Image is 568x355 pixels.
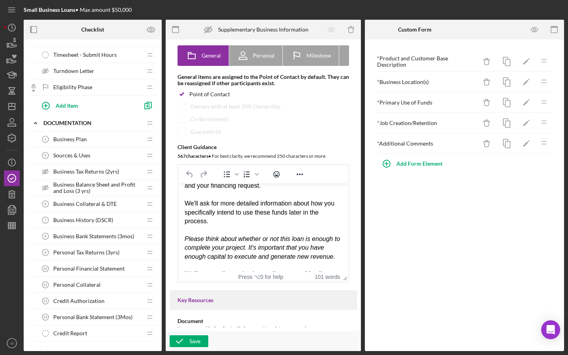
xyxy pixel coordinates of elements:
div: Save [189,335,200,347]
tspan: 8 [45,234,47,238]
span: Business Tax Returns (2yrs) [53,168,119,175]
iframe: Rich Text Area [178,183,348,272]
div: * Additional Comments [377,140,477,147]
span: Timesheet - Submit Hours [53,52,117,58]
tspan: 13 [43,315,47,319]
div: Open Intercom Messenger [541,320,560,339]
div: For best clarity, we recommend 250 characters or more. [177,152,349,160]
div: • Max amount $50,000 [24,7,132,13]
div: Press the Up and Down arrow keys to resize the editor. [340,272,348,282]
span: Personal Bank Statement (3Mos) [53,314,133,320]
div: Add Form Element [396,156,443,172]
div: We'll ask for more detailed information about how you specifically intend to use these funds late... [6,16,164,42]
div: * Business Location(s) [377,79,477,85]
button: Emojis [270,169,283,180]
span: Real Estate as Collateral [53,346,112,353]
div: Bullet list [220,169,240,180]
span: Milestone [306,52,331,59]
span: Business Bank Statements (3mos) [53,233,134,239]
div: Press ⌥0 for help [234,274,287,280]
b: Small Business Loans [24,6,75,13]
span: Business Balance Sheet and Profit and Loss (3 yrs) [53,181,142,194]
tspan: 7 [45,218,47,222]
span: Personal Collateral [53,282,101,288]
div: General items are assigned to the Point of Contact by default. They can be reassigned if other pa... [177,74,349,86]
b: Checklist [81,26,104,33]
div: Co-Borrower(s) [190,116,229,122]
div: Key Resources [177,297,349,303]
tspan: 10 [43,267,47,271]
span: Business Collateral & DTE [53,201,117,207]
tspan: 4 [45,137,47,141]
span: General [202,52,221,59]
div: Supplementary Business Information [218,26,308,33]
span: Eligibility Phase [53,84,92,90]
tspan: 5 [45,153,47,157]
span: Credit Report [53,330,87,336]
button: VI [4,335,20,351]
button: Undo [183,169,196,180]
div: Point of Contact [189,91,230,97]
div: Guarantor(s) [190,129,221,135]
div: Owners with at least 20% Ownership [190,103,280,110]
span: Business History (DSCR) [53,217,113,223]
button: Add Form Element [377,156,450,172]
div: Client Guidance [177,144,349,150]
em: Please think about whether or not this loan is enough to complete your project. It's important th... [6,52,162,77]
div: You may provide the client with document templates or examples. [177,325,349,333]
div: * Job Creation/Retention [377,120,477,126]
text: VI [10,341,13,346]
button: Save [170,335,208,347]
span: Turndown Letter [53,68,94,74]
button: Reveal or hide additional toolbar items [293,169,306,180]
span: Personal Tax Returns (3yrs) [53,249,120,256]
tspan: 11 [43,283,47,287]
span: Personal [253,52,275,59]
button: Redo [197,169,210,180]
body: Rich Text Area. Press ALT-0 for help. [6,6,164,15]
span: Business Plan [53,136,87,142]
button: 101 words [315,274,340,280]
b: Custom Form [398,26,432,33]
tspan: 9 [45,250,47,254]
b: 567 character s • [177,153,211,159]
span: Credit Authorization [53,298,105,304]
div: * Product and Customer Base Description [377,55,477,68]
tspan: 12 [43,299,47,303]
div: Documentation [43,120,142,126]
tspan: 6 [45,202,47,206]
div: Numbered list [240,169,260,180]
div: Document [177,318,349,324]
div: We'll eventually need to know all sources of funding, as well as how far along you are in the app... [6,86,164,113]
div: * Primary Use of Funds [377,99,477,106]
span: Sources & Uses [53,152,90,159]
button: Add Item [35,97,138,113]
span: Personal Financial Statement [53,265,125,272]
div: Add Item [56,98,78,113]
